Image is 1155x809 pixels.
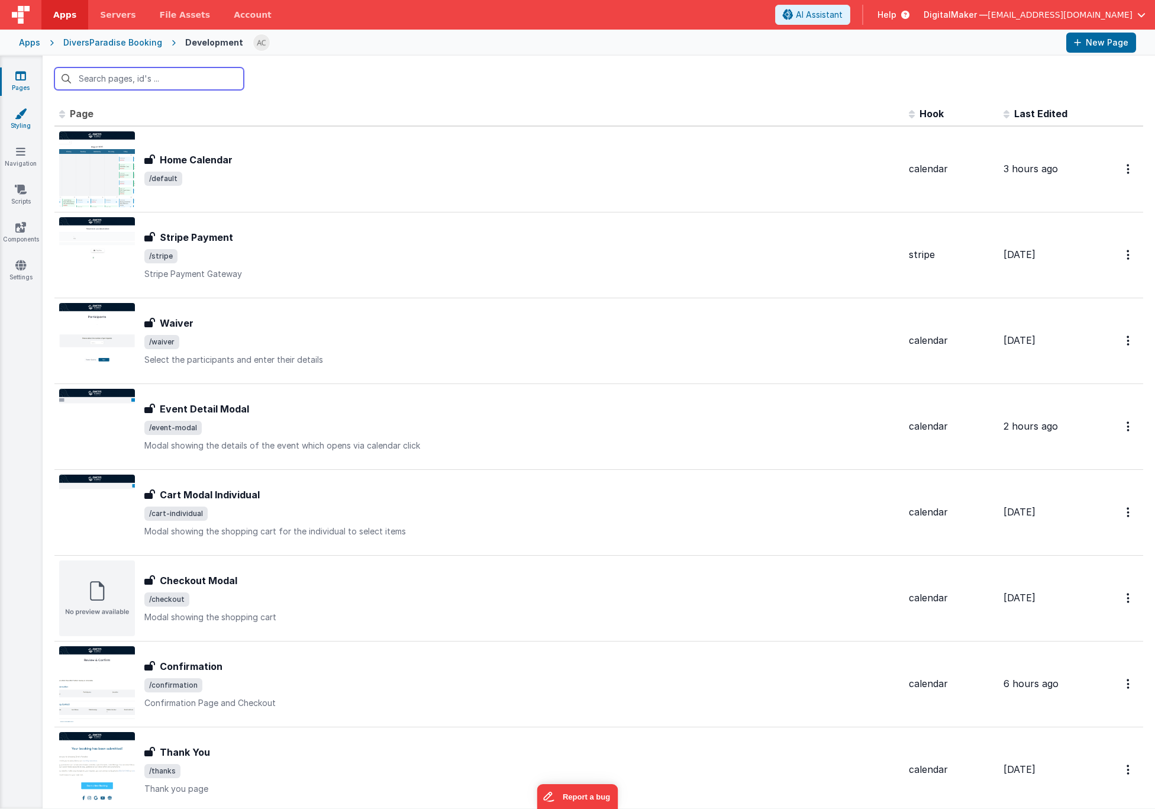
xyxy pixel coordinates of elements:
span: [DATE] [1004,592,1035,604]
h3: Waiver [160,316,193,330]
button: Options [1119,414,1138,439]
p: Confirmation Page and Checkout [144,697,899,709]
p: Thank you page [144,783,899,795]
span: /thanks [144,764,180,778]
span: /checkout [144,592,189,607]
span: Servers [100,9,135,21]
div: Development [185,37,243,49]
button: Options [1119,500,1138,524]
span: [DATE] [1004,763,1035,775]
span: 3 hours ago [1004,163,1058,175]
div: Apps [19,37,40,49]
span: [DATE] [1004,334,1035,346]
iframe: Marker.io feedback button [537,784,618,809]
p: Modal showing the details of the event which opens via calendar click [144,440,899,452]
h3: Confirmation [160,659,222,673]
p: Select the participants and enter their details [144,354,899,366]
span: /cart-individual [144,507,208,521]
div: calendar [909,505,994,519]
span: /stripe [144,249,178,263]
span: AI Assistant [796,9,843,21]
button: AI Assistant [775,5,850,25]
h3: Cart Modal Individual [160,488,260,502]
span: Apps [53,9,76,21]
div: calendar [909,420,994,433]
span: [DATE] [1004,506,1035,518]
button: Options [1119,758,1138,782]
div: calendar [909,677,994,691]
button: New Page [1066,33,1136,53]
span: 2 hours ago [1004,420,1058,432]
span: /waiver [144,335,179,349]
h3: Home Calendar [160,153,233,167]
div: stripe [909,248,994,262]
h3: Checkout Modal [160,573,237,588]
span: Page [70,108,93,120]
span: Hook [920,108,944,120]
input: Search pages, id's ... [54,67,244,90]
p: Modal showing the shopping cart for the individual to select items [144,526,899,537]
button: Options [1119,586,1138,610]
button: Options [1119,243,1138,267]
div: calendar [909,162,994,176]
img: 537c39742b1019dd2b6d6d7c971797ad [253,34,270,51]
div: DiversParadise Booking [63,37,162,49]
div: calendar [909,334,994,347]
span: DigitalMaker — [924,9,988,21]
span: /confirmation [144,678,202,692]
p: Stripe Payment Gateway [144,268,899,280]
span: [EMAIL_ADDRESS][DOMAIN_NAME] [988,9,1133,21]
button: Options [1119,157,1138,181]
span: [DATE] [1004,249,1035,260]
div: calendar [909,763,994,776]
span: /event-modal [144,421,202,435]
button: DigitalMaker — [EMAIL_ADDRESS][DOMAIN_NAME] [924,9,1146,21]
button: Options [1119,672,1138,696]
button: Options [1119,328,1138,353]
span: Last Edited [1014,108,1067,120]
h3: Thank You [160,745,210,759]
span: /default [144,172,182,186]
span: File Assets [160,9,211,21]
p: Modal showing the shopping cart [144,611,899,623]
span: Help [877,9,896,21]
div: calendar [909,591,994,605]
h3: Event Detail Modal [160,402,249,416]
h3: Stripe Payment [160,230,233,244]
span: 6 hours ago [1004,678,1059,689]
